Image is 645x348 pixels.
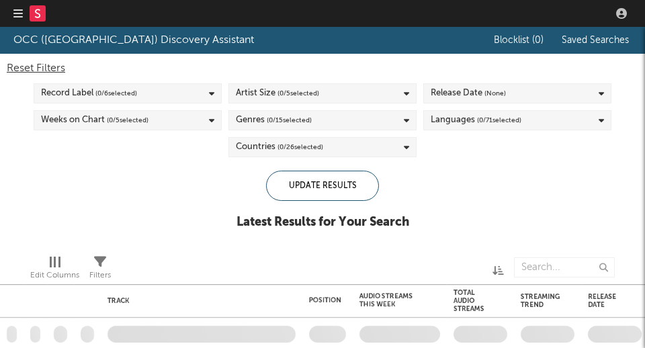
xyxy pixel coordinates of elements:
[30,251,79,290] div: Edit Columns
[484,85,506,101] span: (None)
[236,214,409,230] div: Latest Results for Your Search
[95,85,137,101] span: ( 0 / 6 selected)
[514,257,615,277] input: Search...
[277,139,323,155] span: ( 0 / 26 selected)
[521,293,568,309] div: Streaming Trend
[41,85,137,101] div: Record Label
[30,267,79,284] div: Edit Columns
[494,36,544,45] span: Blocklist
[532,36,544,45] span: ( 0 )
[7,60,638,77] div: Reset Filters
[477,112,521,128] span: ( 0 / 71 selected)
[236,85,319,101] div: Artist Size
[431,85,506,101] div: Release Date
[267,112,312,128] span: ( 0 / 15 selected)
[431,112,521,128] div: Languages
[588,293,621,309] div: Release Date
[107,297,289,305] div: Track
[309,296,341,304] div: Position
[89,251,111,290] div: Filters
[89,267,111,284] div: Filters
[359,292,420,308] div: Audio Streams This Week
[562,36,632,45] span: Saved Searches
[454,289,487,313] div: Total Audio Streams
[107,112,148,128] span: ( 0 / 5 selected)
[277,85,319,101] span: ( 0 / 5 selected)
[558,35,632,46] button: Saved Searches
[236,139,323,155] div: Countries
[236,112,312,128] div: Genres
[41,112,148,128] div: Weeks on Chart
[266,171,379,201] div: Update Results
[13,32,254,48] div: OCC ([GEOGRAPHIC_DATA]) Discovery Assistant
